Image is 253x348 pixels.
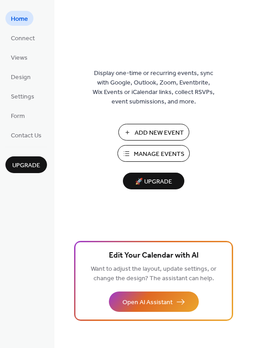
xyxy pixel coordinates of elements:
[5,108,30,123] a: Form
[5,156,47,173] button: Upgrade
[11,73,31,82] span: Design
[123,173,184,189] button: 🚀 Upgrade
[5,30,40,45] a: Connect
[122,298,173,307] span: Open AI Assistant
[11,92,34,102] span: Settings
[11,53,28,63] span: Views
[93,69,215,107] span: Display one-time or recurring events, sync with Google, Outlook, Zoom, Eventbrite, Wix Events or ...
[5,50,33,65] a: Views
[5,11,33,26] a: Home
[117,145,190,162] button: Manage Events
[11,112,25,121] span: Form
[11,34,35,43] span: Connect
[11,131,42,141] span: Contact Us
[109,249,199,262] span: Edit Your Calendar with AI
[12,161,40,170] span: Upgrade
[128,176,179,188] span: 🚀 Upgrade
[118,124,189,141] button: Add New Event
[5,89,40,103] a: Settings
[11,14,28,24] span: Home
[5,127,47,142] a: Contact Us
[91,263,216,285] span: Want to adjust the layout, update settings, or change the design? The assistant can help.
[109,292,199,312] button: Open AI Assistant
[134,150,184,159] span: Manage Events
[5,69,36,84] a: Design
[135,128,184,138] span: Add New Event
